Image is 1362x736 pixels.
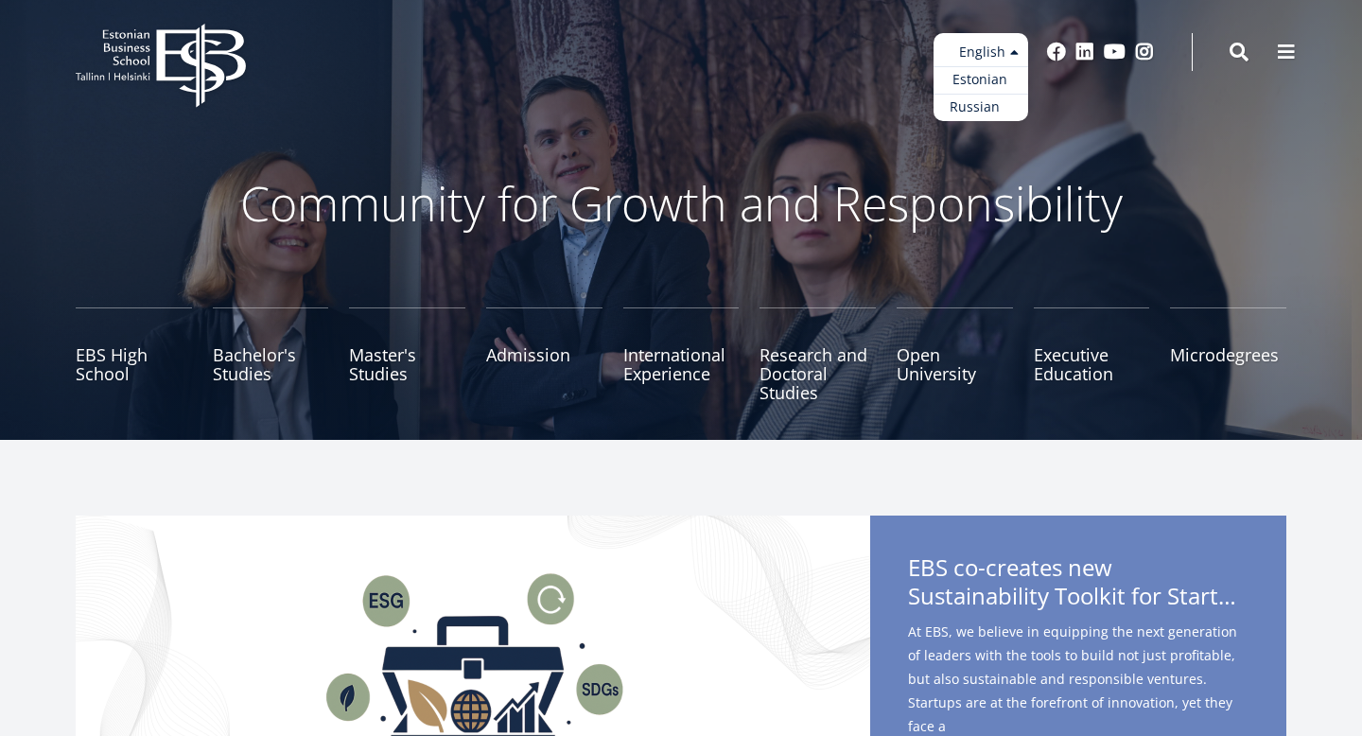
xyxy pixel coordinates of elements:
a: Youtube [1104,43,1126,61]
a: International Experience [623,307,740,402]
a: Estonian [934,66,1028,94]
a: Microdegrees [1170,307,1286,402]
a: Open University [897,307,1013,402]
span: EBS co-creates new [908,553,1248,616]
a: Facebook [1047,43,1066,61]
a: EBS High School [76,307,192,402]
span: Sustainability Toolkit for Startups [908,582,1248,610]
a: Linkedin [1075,43,1094,61]
a: Executive Education [1034,307,1150,402]
a: Research and Doctoral Studies [760,307,876,402]
a: Bachelor's Studies [213,307,329,402]
a: Admission [486,307,602,402]
a: Master's Studies [349,307,465,402]
p: Community for Growth and Responsibility [180,175,1182,232]
a: Russian [934,94,1028,121]
a: Instagram [1135,43,1154,61]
